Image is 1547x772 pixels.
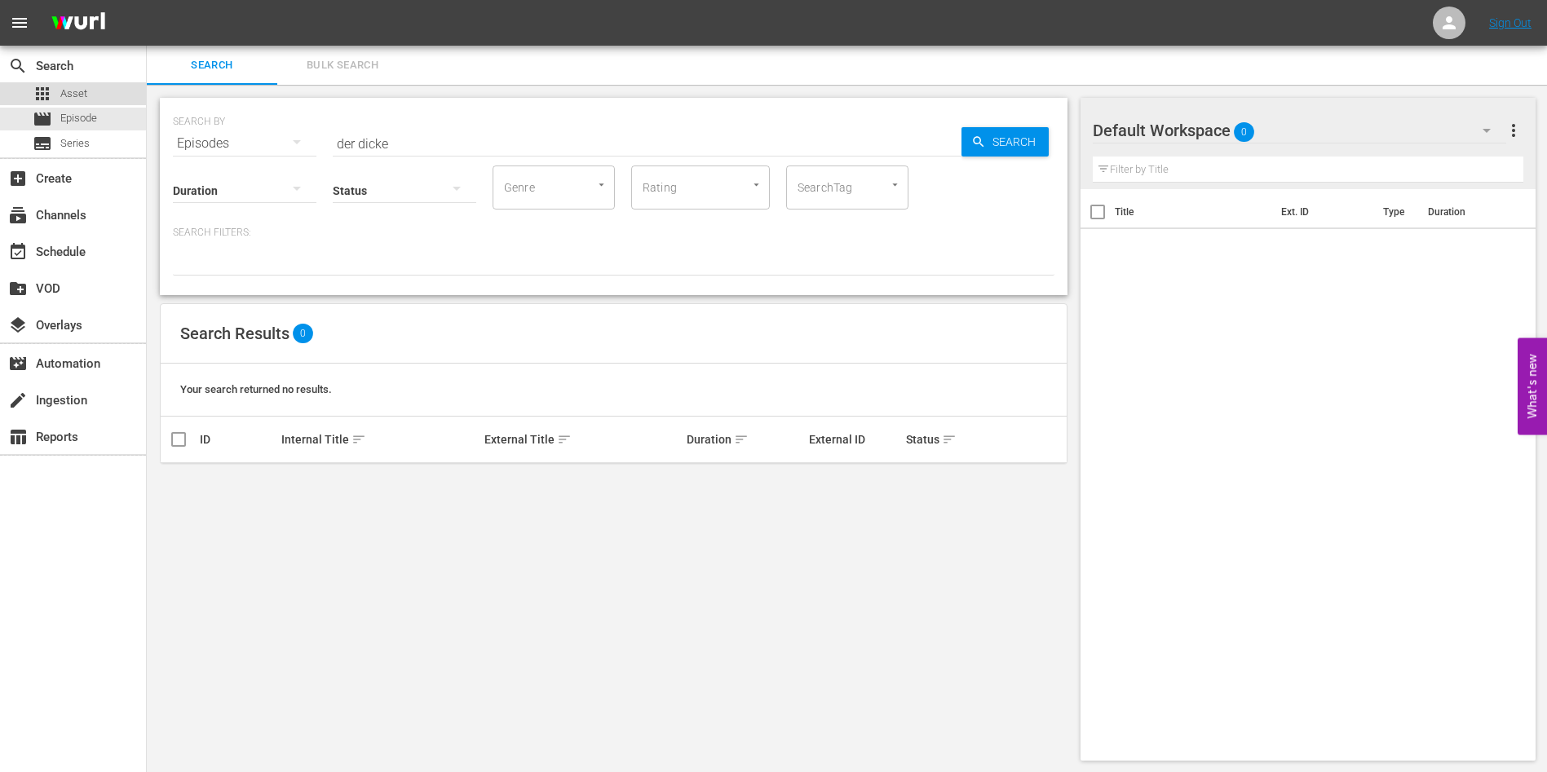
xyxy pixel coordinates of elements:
[1489,16,1532,29] a: Sign Out
[8,315,28,335] span: Overlays
[8,427,28,447] span: Reports
[809,433,902,446] div: External ID
[39,4,117,42] img: ans4CAIJ8jUAAAAAAAAAAAAAAAAAAAAAAAAgQb4GAAAAAAAAAAAAAAAAAAAAAAAAJMjXAAAAAAAAAAAAAAAAAAAAAAAAgAT5G...
[173,226,1054,240] p: Search Filters:
[1504,111,1523,150] button: more_vert
[8,390,28,410] span: Ingestion
[734,432,749,447] span: sort
[33,134,52,153] span: Series
[906,430,983,449] div: Status
[281,430,480,449] div: Internal Title
[687,430,803,449] div: Duration
[8,354,28,373] span: Automation
[33,109,52,129] span: Episode
[1504,121,1523,140] span: more_vert
[180,383,332,395] span: Your search returned no results.
[986,127,1049,157] span: Search
[287,56,398,75] span: Bulk Search
[1271,189,1374,235] th: Ext. ID
[1418,189,1516,235] th: Duration
[1518,337,1547,435] button: Open Feedback Widget
[8,205,28,225] span: Channels
[293,324,313,343] span: 0
[157,56,267,75] span: Search
[60,110,97,126] span: Episode
[594,177,609,192] button: Open
[200,433,276,446] div: ID
[8,242,28,262] span: Schedule
[8,169,28,188] span: Create
[60,135,90,152] span: Series
[8,56,28,76] span: Search
[749,177,764,192] button: Open
[351,432,366,447] span: sort
[484,430,683,449] div: External Title
[557,432,572,447] span: sort
[961,127,1049,157] button: Search
[1234,115,1254,149] span: 0
[60,86,87,102] span: Asset
[942,432,957,447] span: sort
[33,84,52,104] span: Asset
[887,177,903,192] button: Open
[1093,108,1507,153] div: Default Workspace
[1115,189,1271,235] th: Title
[173,121,316,166] div: Episodes
[8,279,28,298] span: VOD
[180,324,290,343] span: Search Results
[10,13,29,33] span: menu
[1373,189,1418,235] th: Type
